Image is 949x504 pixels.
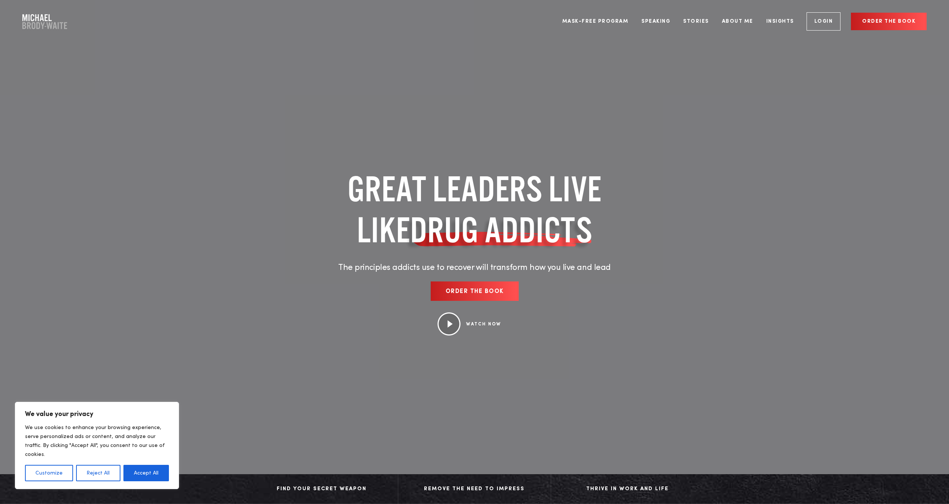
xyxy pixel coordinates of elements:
[253,483,390,495] div: Find Your Secret Weapon
[25,465,73,481] button: Customize
[431,282,519,301] a: Order the book
[15,402,179,489] div: We value your privacy
[123,465,169,481] button: Accept All
[807,12,841,31] a: Login
[851,13,927,30] a: Order the book
[410,210,593,251] span: DRUG ADDICTS
[678,7,714,35] a: Stories
[25,423,169,459] p: We use cookies to enhance your browsing experience, serve personalized ads or content, and analyz...
[437,312,461,336] img: Play
[716,7,759,35] a: About Me
[761,7,799,35] a: Insights
[636,7,676,35] a: Speaking
[406,483,543,495] div: Remove The Need to Impress
[557,7,634,35] a: Mask-Free Program
[76,465,120,481] button: Reject All
[25,410,169,419] p: We value your privacy
[301,168,648,251] h1: GREAT LEADERS LIVE LIKE
[22,14,67,29] a: Company Logo Company Logo
[338,264,611,272] span: The principles addicts use to recover will transform how you live and lead
[559,483,697,495] div: Thrive in Work and Life
[446,289,504,294] span: Order the book
[466,322,501,327] a: WATCH NOW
